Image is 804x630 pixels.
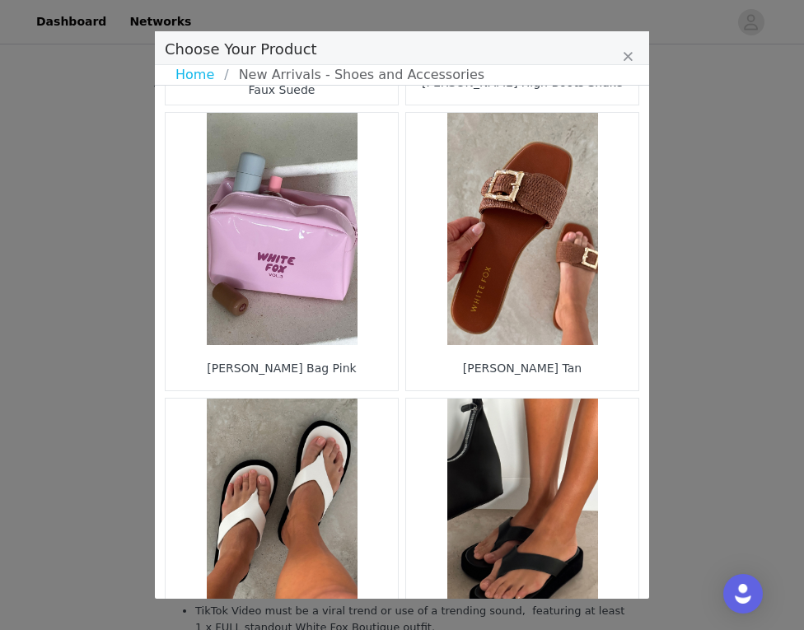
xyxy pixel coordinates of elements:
[155,31,649,599] div: Choose Your Product
[170,349,394,386] div: [PERSON_NAME] Bag Pink
[175,65,224,85] a: Home
[723,574,763,614] div: Open Intercom Messenger
[410,349,634,386] div: [PERSON_NAME] Tan
[623,48,633,68] button: Close
[165,40,317,58] span: Choose Your Product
